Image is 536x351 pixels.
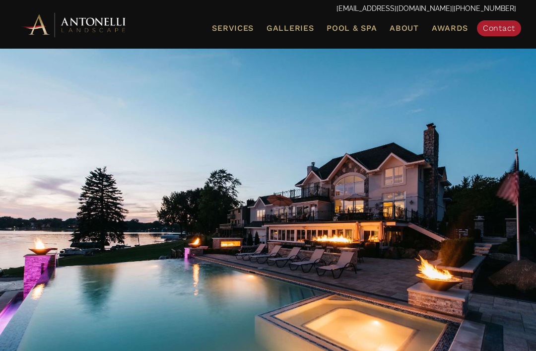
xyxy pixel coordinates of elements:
a: Services [208,22,258,35]
a: [PHONE_NUMBER] [454,4,516,12]
span: Pool & Spa [327,23,377,33]
a: Galleries [263,22,318,35]
span: About [390,24,419,32]
a: Contact [477,20,521,36]
span: Contact [483,23,515,33]
a: Pool & Spa [323,22,381,35]
a: Awards [428,22,472,35]
span: Galleries [267,23,314,33]
span: Services [212,24,254,32]
span: Awards [432,23,468,33]
a: About [386,22,423,35]
p: | [20,2,516,15]
a: [EMAIL_ADDRESS][DOMAIN_NAME] [336,4,452,12]
img: Antonelli Horizontal Logo [20,11,129,38]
